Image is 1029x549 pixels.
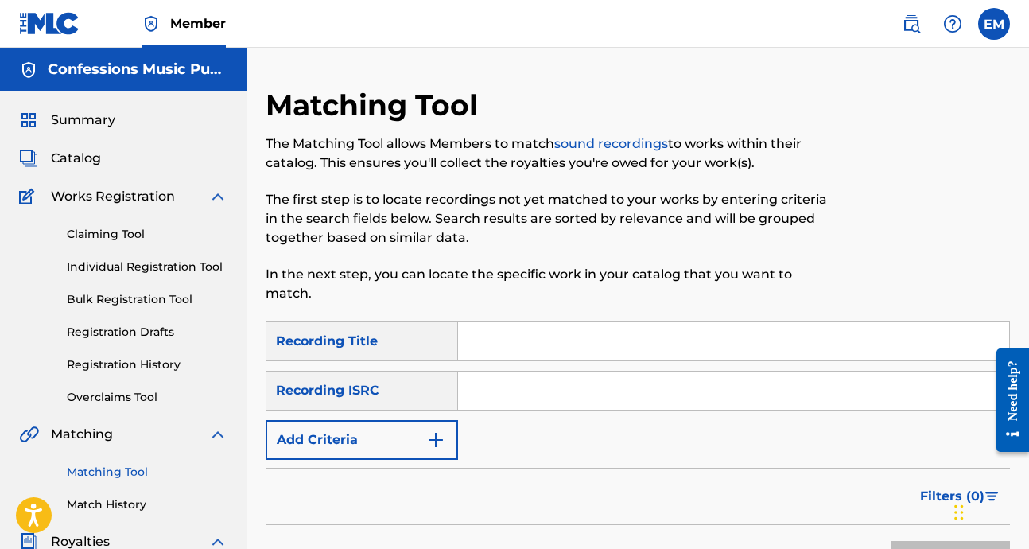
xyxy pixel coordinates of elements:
span: Summary [51,111,115,130]
img: Summary [19,111,38,130]
p: The first step is to locate recordings not yet matched to your works by entering criteria in the ... [266,190,839,247]
a: Claiming Tool [67,226,227,243]
span: Member [170,14,226,33]
p: The Matching Tool allows Members to match to works within their catalog. This ensures you'll coll... [266,134,839,173]
a: CatalogCatalog [19,149,101,168]
img: 9d2ae6d4665cec9f34b9.svg [426,430,445,450]
button: Filters (0) [911,477,1010,516]
a: Overclaims Tool [67,389,227,406]
img: Top Rightsholder [142,14,161,33]
img: Matching [19,425,39,444]
a: Matching Tool [67,464,227,481]
span: Catalog [51,149,101,168]
a: Public Search [895,8,927,40]
iframe: Resource Center [984,337,1029,465]
a: Registration Drafts [67,324,227,341]
img: Works Registration [19,187,40,206]
span: Filters ( 0 ) [920,487,984,506]
p: In the next step, you can locate the specific work in your catalog that you want to match. [266,265,839,303]
button: Add Criteria [266,420,458,460]
div: Help [937,8,969,40]
iframe: Chat Widget [949,473,1029,549]
div: Drag [954,489,964,536]
a: Individual Registration Tool [67,259,227,275]
a: Bulk Registration Tool [67,291,227,308]
a: sound recordings [554,136,668,151]
img: help [943,14,962,33]
h5: Confessions Music Publishing [48,60,227,79]
a: SummarySummary [19,111,115,130]
a: Registration History [67,356,227,373]
img: Accounts [19,60,38,80]
h2: Matching Tool [266,88,486,123]
div: User Menu [978,8,1010,40]
img: expand [208,187,227,206]
a: Match History [67,496,227,513]
img: expand [208,425,227,444]
span: Works Registration [51,187,175,206]
img: search [902,14,921,33]
span: Matching [51,425,113,444]
img: MLC Logo [19,12,80,35]
img: Catalog [19,149,38,168]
